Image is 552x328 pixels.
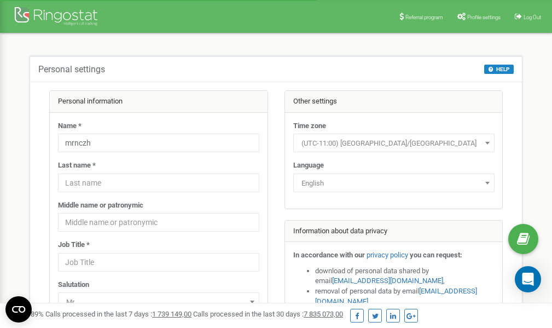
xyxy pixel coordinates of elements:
[193,310,343,318] span: Calls processed in the last 30 days :
[315,286,495,307] li: removal of personal data by email ,
[58,134,259,152] input: Name
[58,213,259,232] input: Middle name or patronymic
[58,280,89,290] label: Salutation
[58,174,259,192] input: Last name
[367,251,408,259] a: privacy policy
[332,277,443,285] a: [EMAIL_ADDRESS][DOMAIN_NAME]
[410,251,462,259] strong: you can request:
[152,310,191,318] u: 1 739 149,00
[58,240,90,250] label: Job Title *
[304,310,343,318] u: 7 835 073,00
[467,14,501,20] span: Profile settings
[5,296,32,323] button: Open CMP widget
[58,253,259,272] input: Job Title
[62,295,255,310] span: Mr.
[50,91,268,113] div: Personal information
[58,160,96,171] label: Last name *
[45,310,191,318] span: Calls processed in the last 7 days :
[285,221,503,243] div: Information about data privacy
[38,65,105,74] h5: Personal settings
[524,14,541,20] span: Log Out
[285,91,503,113] div: Other settings
[293,251,365,259] strong: In accordance with our
[297,136,491,151] span: (UTC-11:00) Pacific/Midway
[58,292,259,311] span: Mr.
[515,266,541,292] div: Open Intercom Messenger
[293,134,495,152] span: (UTC-11:00) Pacific/Midway
[405,14,443,20] span: Referral program
[58,121,82,131] label: Name *
[293,160,324,171] label: Language
[297,176,491,191] span: English
[58,200,143,211] label: Middle name or patronymic
[315,266,495,286] li: download of personal data shared by email ,
[293,121,326,131] label: Time zone
[293,174,495,192] span: English
[484,65,514,74] button: HELP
